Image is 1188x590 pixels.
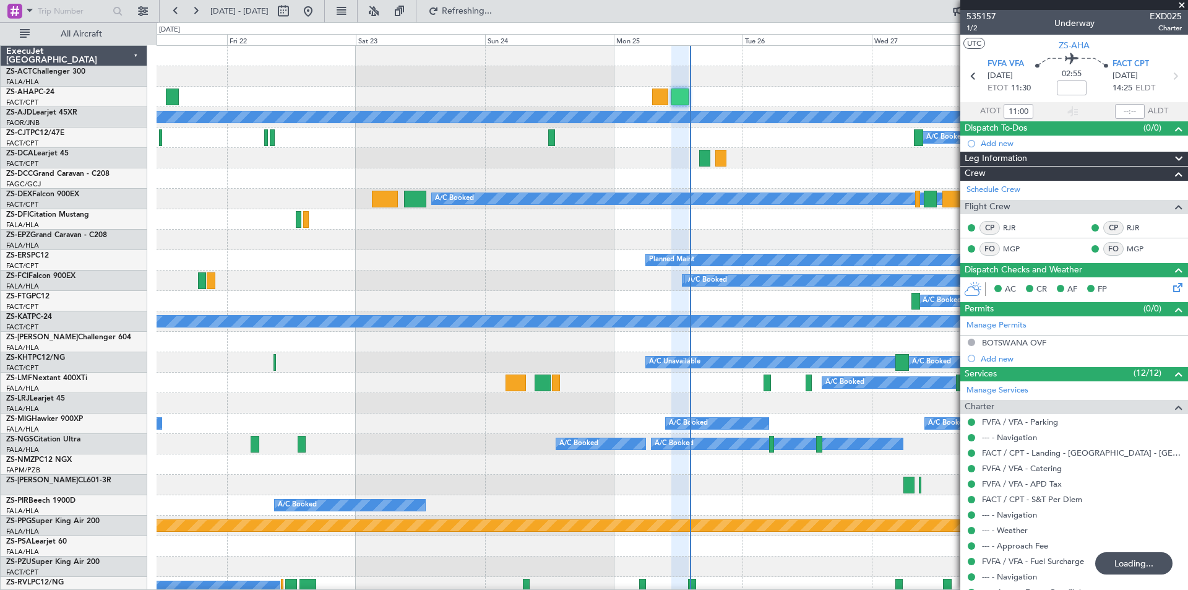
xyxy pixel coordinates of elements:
span: 1/2 [966,23,996,33]
span: All Aircraft [32,30,131,38]
div: Loading... [1095,552,1173,575]
a: FACT/CPT [6,98,38,107]
a: FALA/HLA [6,282,39,291]
span: ZS-ACT [6,68,32,76]
div: Tue 26 [742,34,871,45]
span: ZS-MIG [6,415,32,423]
a: RJR [1003,222,1031,233]
div: Wed 27 [872,34,1001,45]
a: --- - Navigation [982,432,1037,443]
span: Flight Crew [965,200,1010,214]
a: ZS-ACTChallenger 300 [6,68,85,76]
a: FAPM/PZB [6,466,40,475]
a: ZS-PSALearjet 60 [6,538,67,545]
a: FACT/CPT [6,323,38,332]
span: Services [965,367,997,381]
a: ZS-[PERSON_NAME]Challenger 604 [6,334,131,341]
a: ZS-[PERSON_NAME]CL601-3R [6,477,111,484]
a: ZS-LMFNextant 400XTi [6,375,87,382]
a: FALA/HLA [6,241,39,250]
a: FAGC/GCJ [6,180,41,189]
span: Charter [1150,23,1182,33]
span: ATOT [980,105,1001,118]
a: FALA/HLA [6,77,39,87]
span: ZS-RVL [6,579,31,586]
span: ZS-DEX [6,191,32,198]
a: FALA/HLA [6,527,39,536]
a: ZS-AJDLearjet 45XR [6,109,77,116]
a: FALA/HLA [6,445,39,454]
span: Refreshing... [441,7,493,15]
a: ZS-DFICitation Mustang [6,211,89,219]
input: --:-- [1115,104,1145,119]
span: FP [1098,284,1107,296]
a: FALA/HLA [6,220,39,230]
a: --- - Weather [982,525,1028,536]
div: A/C Booked [435,189,474,208]
a: FACT / CPT - S&T Per Diem [982,494,1082,505]
span: ALDT [1148,105,1168,118]
span: ZS-DCA [6,150,33,157]
button: UTC [963,38,985,49]
div: A/C Booked [926,128,965,147]
a: FACT/CPT [6,568,38,577]
a: RJR [1127,222,1155,233]
span: ZS-DFI [6,211,29,219]
a: ZS-DCALearjet 45 [6,150,69,157]
span: ZS-PPG [6,518,32,525]
span: 14:25 [1113,82,1132,95]
div: Mon 25 [614,34,742,45]
a: FACT/CPT [6,200,38,209]
a: ZS-LRJLearjet 45 [6,395,65,402]
div: Add new [981,354,1182,364]
a: Schedule Crew [966,184,1020,196]
span: ZS-KAT [6,313,32,321]
span: 535157 [966,10,996,23]
a: ZS-NMZPC12 NGX [6,456,72,464]
div: Add new [981,138,1182,149]
a: FALA/HLA [6,384,39,393]
a: FVFA / VFA - APD Tax [982,479,1062,489]
span: ZS-PZU [6,558,32,566]
a: FALA/HLA [6,547,39,557]
a: FALA/HLA [6,425,39,434]
span: ZS-[PERSON_NAME] [6,477,78,484]
div: CP [979,221,1000,235]
div: Underway [1054,17,1095,30]
span: FACT CPT [1113,58,1149,71]
span: Permits [965,302,994,316]
input: Trip Number [38,2,109,20]
button: Refreshing... [423,1,497,21]
span: CR [1036,284,1047,296]
span: ZS-NMZ [6,456,35,464]
span: ZS-PIR [6,497,28,505]
a: FACT/CPT [6,159,38,168]
span: (0/0) [1143,121,1161,134]
a: FVFA / VFA - Parking [982,417,1058,427]
a: --- - Navigation [982,571,1037,582]
a: ZS-PIRBeech 1900D [6,497,75,505]
a: MGP [1003,243,1031,254]
span: Crew [965,167,986,181]
span: (12/12) [1134,367,1161,380]
a: FALA/HLA [6,343,39,352]
div: A/C Booked [912,353,951,371]
div: A/C Unavailable [649,353,700,371]
a: FACT/CPT [6,139,38,148]
span: [DATE] [1113,70,1138,82]
a: ZS-EPZGrand Caravan - C208 [6,232,107,239]
div: A/C Booked [278,496,317,514]
span: Leg Information [965,152,1027,166]
div: [DATE] [159,25,180,35]
span: ZS-LMF [6,375,32,382]
span: ZS-EPZ [6,232,30,239]
span: [DATE] [988,70,1013,82]
a: ZS-FTGPC12 [6,293,49,300]
a: FALA/HLA [6,404,39,414]
span: ZS-AHA [6,89,34,96]
button: All Aircraft [14,24,134,44]
span: ZS-CJT [6,129,30,137]
span: ZS-FCI [6,272,28,280]
a: FACT / CPT - Landing - [GEOGRAPHIC_DATA] - [GEOGRAPHIC_DATA] International FACT / CPT [982,448,1182,458]
span: AF [1067,284,1077,296]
